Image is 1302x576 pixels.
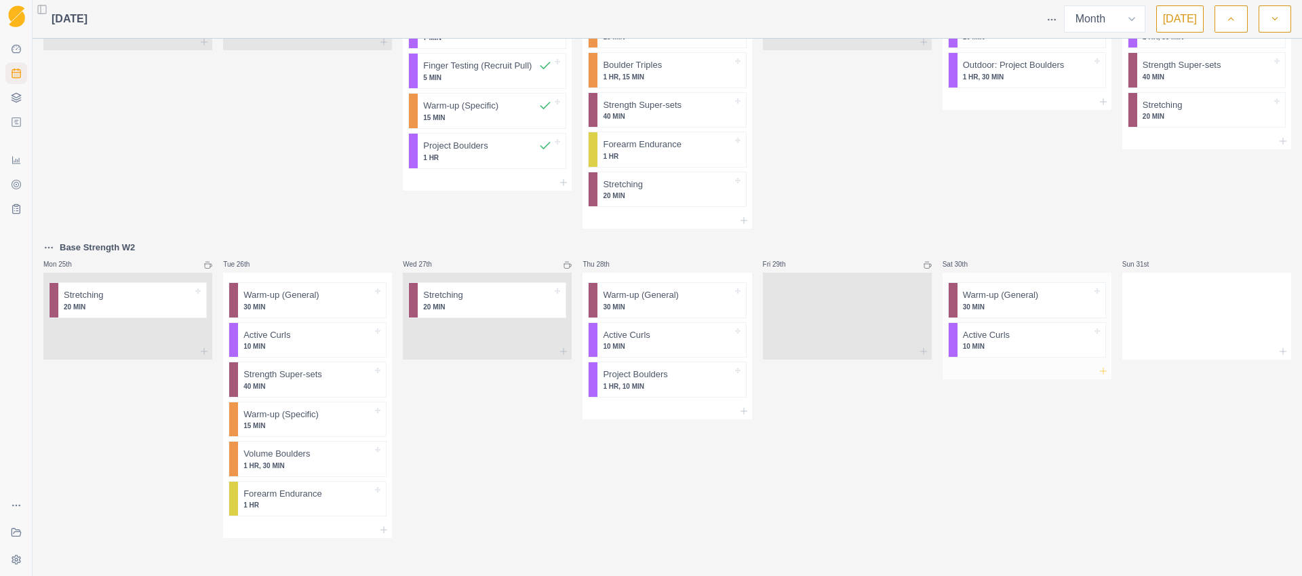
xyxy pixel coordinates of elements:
[423,113,552,123] p: 15 MIN
[603,72,732,82] p: 1 HR, 15 MIN
[64,288,104,302] p: Stretching
[423,288,463,302] p: Stretching
[1143,72,1271,82] p: 40 MIN
[603,381,732,391] p: 1 HR, 10 MIN
[588,92,746,128] div: Strength Super-sets40 MIN
[1128,52,1286,88] div: Strength Super-sets40 MIN
[763,259,804,269] p: Fri 29th
[603,191,732,201] p: 20 MIN
[8,5,25,28] img: Logo
[1143,98,1183,112] p: Stretching
[963,72,1092,82] p: 1 HR, 30 MIN
[243,288,319,302] p: Warm-up (General)
[223,259,264,269] p: Tue 26th
[963,341,1092,351] p: 10 MIN
[423,139,488,153] p: Project Boulders
[243,447,310,461] p: Volume Boulders
[229,282,387,318] div: Warm-up (General)30 MIN
[588,172,746,208] div: Stretching20 MIN
[423,59,532,73] p: Finger Testing (Recruit Pull)
[423,73,552,83] p: 5 MIN
[603,328,650,342] p: Active Curls
[408,133,566,169] div: Project Boulders1 HR
[603,151,732,161] p: 1 HR
[243,381,372,391] p: 40 MIN
[423,302,552,312] p: 20 MIN
[64,302,193,312] p: 20 MIN
[603,302,732,312] p: 30 MIN
[1156,5,1204,33] button: [DATE]
[243,461,372,471] p: 1 HR, 30 MIN
[1122,259,1163,269] p: Sun 31st
[603,341,732,351] p: 10 MIN
[243,328,290,342] p: Active Curls
[243,302,372,312] p: 30 MIN
[229,402,387,438] div: Warm-up (Specific)15 MIN
[963,58,1065,72] p: Outdoor: Project Boulders
[588,322,746,358] div: Active Curls10 MIN
[49,282,207,318] div: Stretching20 MIN
[243,500,372,510] p: 1 HR
[43,259,84,269] p: Mon 25th
[943,259,983,269] p: Sat 30th
[963,288,1038,302] p: Warm-up (General)
[603,111,732,121] p: 40 MIN
[229,362,387,398] div: Strength Super-sets40 MIN
[52,11,87,27] span: [DATE]
[403,259,443,269] p: Wed 27th
[948,52,1106,88] div: Outdoor: Project Boulders1 HR, 30 MIN
[963,302,1092,312] p: 30 MIN
[243,487,322,501] p: Forearm Endurance
[423,99,498,113] p: Warm-up (Specific)
[5,5,27,27] a: Logo
[588,362,746,398] div: Project Boulders1 HR, 10 MIN
[603,288,678,302] p: Warm-up (General)
[603,138,682,151] p: Forearm Endurance
[243,408,319,421] p: Warm-up (Specific)
[243,421,372,431] p: 15 MIN
[1143,58,1221,72] p: Strength Super-sets
[423,153,552,163] p: 1 HR
[588,132,746,168] div: Forearm Endurance1 HR
[229,441,387,477] div: Volume Boulders1 HR, 30 MIN
[588,52,746,88] div: Boulder Triples1 HR, 15 MIN
[60,241,135,254] p: Base Strength W2
[1128,92,1286,128] div: Stretching20 MIN
[229,322,387,358] div: Active Curls10 MIN
[243,341,372,351] p: 10 MIN
[603,98,682,112] p: Strength Super-sets
[229,481,387,517] div: Forearm Endurance1 HR
[603,368,667,381] p: Project Boulders
[583,259,623,269] p: Thu 28th
[1143,111,1271,121] p: 20 MIN
[408,282,566,318] div: Stretching20 MIN
[948,282,1106,318] div: Warm-up (General)30 MIN
[603,178,643,191] p: Stretching
[603,58,662,72] p: Boulder Triples
[408,93,566,129] div: Warm-up (Specific)15 MIN
[948,322,1106,358] div: Active Curls10 MIN
[5,549,27,571] button: Settings
[408,53,566,89] div: Finger Testing (Recruit Pull)5 MIN
[963,328,1010,342] p: Active Curls
[243,368,322,381] p: Strength Super-sets
[588,282,746,318] div: Warm-up (General)30 MIN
